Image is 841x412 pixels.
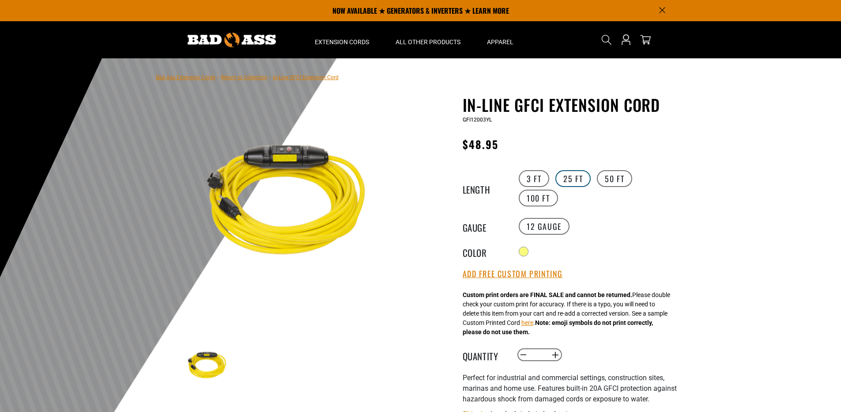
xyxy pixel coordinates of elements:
[597,170,632,187] label: 50 FT
[463,246,507,257] legend: Color
[221,74,268,80] a: Return to Collection
[600,33,614,47] summary: Search
[302,21,382,58] summary: Extension Cords
[463,269,563,279] button: Add Free Custom Printing
[463,374,677,403] span: Perfect for industrial and commercial settings, construction sites, marinas and home use. Feature...
[396,38,460,46] span: All Other Products
[188,33,276,47] img: Bad Ass Extension Cords
[463,183,507,194] legend: Length
[519,190,558,206] label: 100 FT
[519,218,569,235] label: 12 Gauge
[273,74,339,80] span: In-Line GFCI Extension Cord
[463,319,653,336] strong: Note: emoji symbols do not print correctly, please do not use them.
[519,170,549,187] label: 3 FT
[463,349,507,361] label: Quantity
[463,290,670,337] div: Please double check your custom print for accuracy. If there is a typo, you will need to delete t...
[315,38,369,46] span: Extension Cords
[382,21,474,58] summary: All Other Products
[487,38,513,46] span: Apparel
[156,74,215,80] a: Bad Ass Extension Cords
[463,136,498,152] span: $48.95
[269,74,271,80] span: ›
[156,72,339,82] nav: breadcrumbs
[463,221,507,232] legend: Gauge
[182,340,233,392] img: Yellow
[182,97,395,310] img: Yellow
[474,21,527,58] summary: Apparel
[217,74,219,80] span: ›
[463,117,492,123] span: GFI12003YL
[521,318,533,328] button: here
[463,95,679,114] h1: In-Line GFCI Extension Cord
[463,291,632,298] strong: Custom print orders are FINAL SALE and cannot be returned.
[555,170,591,187] label: 25 FT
